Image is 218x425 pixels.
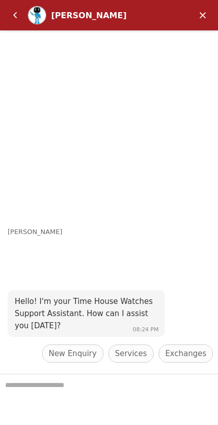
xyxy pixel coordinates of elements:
span: New Enquiry [49,347,97,360]
em: Back [5,5,25,25]
span: Hello! I'm your Time House Watches Support Assistant. How can I assist you [DATE]? [15,297,153,330]
div: New Enquiry [42,344,103,363]
img: Profile picture of Zoe [28,7,46,24]
div: [PERSON_NAME] [8,227,218,238]
span: 08:24 PM [133,326,159,333]
span: Exchanges [165,347,206,360]
div: [PERSON_NAME] [51,11,154,20]
div: Services [108,344,154,363]
em: Minimize [193,5,213,25]
div: Exchanges [159,344,213,363]
span: Services [115,347,147,360]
